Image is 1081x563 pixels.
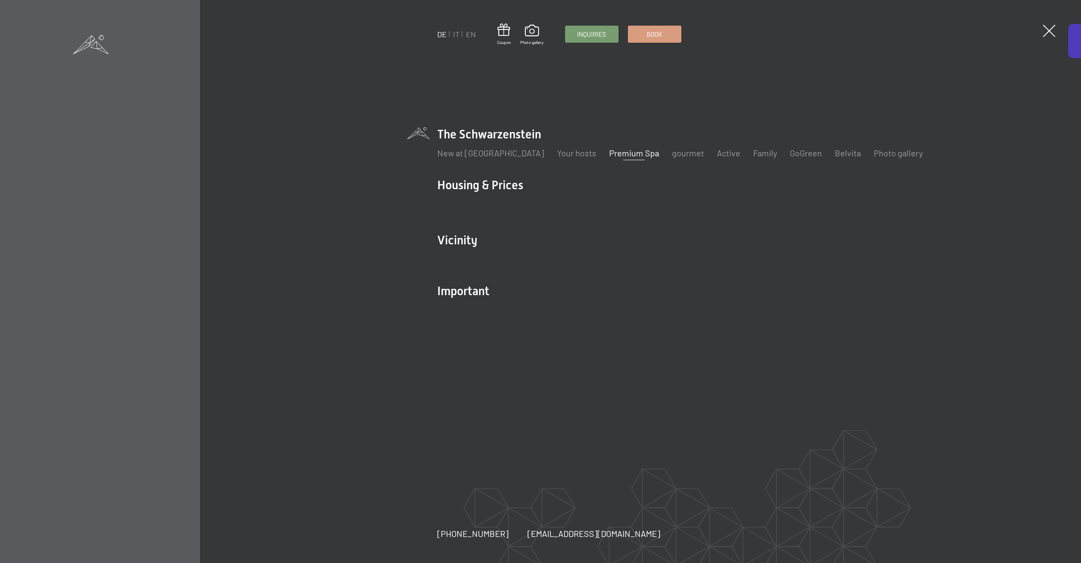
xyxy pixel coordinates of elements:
[520,40,544,45] font: Photo gallery
[497,40,511,45] font: Coupon
[520,25,544,45] a: Photo gallery
[557,148,596,158] a: Your hosts
[835,148,861,158] a: Belvita
[874,148,923,158] a: Photo gallery
[437,528,509,540] a: [PHONE_NUMBER]
[527,528,660,540] a: [EMAIL_ADDRESS][DOMAIN_NAME]​​
[437,29,447,39] a: DE
[437,148,544,158] a: New at [GEOGRAPHIC_DATA]
[566,26,618,42] a: Inquiries
[790,148,822,158] a: GoGreen
[628,26,681,42] a: Book
[527,528,660,539] font: [EMAIL_ADDRESS][DOMAIN_NAME]
[43,126,354,437] img: A wellness holiday in South Tyrol – 7,700 m² spa, 10 saunas
[647,30,662,38] font: Book
[497,23,511,45] a: Coupon
[717,148,740,158] a: Active
[672,148,704,158] a: gourmet
[577,30,606,38] font: Inquiries
[453,29,459,39] a: IT
[753,148,777,158] a: Family
[437,528,509,539] font: [PHONE_NUMBER]
[466,29,476,39] a: EN
[609,148,659,158] a: Premium Spa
